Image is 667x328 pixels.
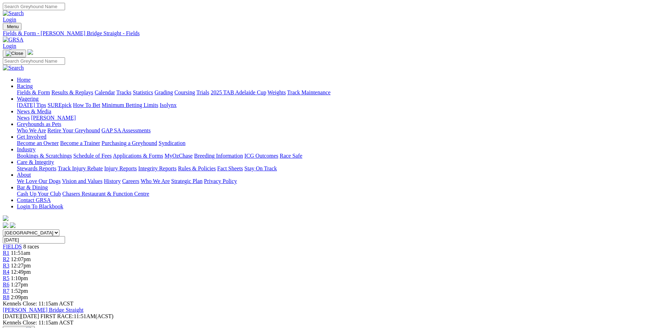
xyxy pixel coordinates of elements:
a: Statistics [133,89,153,95]
div: Bar & Dining [17,191,664,197]
a: Coursing [174,89,195,95]
a: News [17,115,30,121]
a: Become an Owner [17,140,59,146]
a: Contact GRSA [17,197,51,203]
a: We Love Our Dogs [17,178,60,184]
a: R8 [3,294,9,300]
a: Who We Are [141,178,170,184]
img: twitter.svg [10,222,15,228]
a: Fields & Form [17,89,50,95]
a: Syndication [159,140,185,146]
div: Kennels Close: 11:15am ACST [3,320,664,326]
span: [DATE] [3,313,21,319]
span: 12:49pm [11,269,31,275]
a: Trials [196,89,209,95]
a: About [17,172,31,178]
img: Search [3,10,24,17]
span: Kennels Close: 11:15am ACST [3,301,73,307]
a: Strategic Plan [171,178,203,184]
span: 11:51AM(ACST) [40,313,114,319]
span: 1:10pm [11,275,28,281]
a: Breeding Information [194,153,243,159]
a: Track Injury Rebate [58,165,103,171]
a: Get Involved [17,134,46,140]
a: Fields & Form - [PERSON_NAME] Bridge Straight - Fields [3,30,664,37]
input: Search [3,3,65,10]
span: 12:27pm [11,263,31,269]
a: Industry [17,146,36,152]
img: logo-grsa-white.png [27,49,33,55]
a: SUREpick [47,102,71,108]
input: Search [3,57,65,65]
a: Vision and Values [62,178,102,184]
a: Who We Are [17,127,46,133]
a: Minimum Betting Limits [102,102,158,108]
a: Schedule of Fees [73,153,111,159]
a: How To Bet [73,102,101,108]
a: Home [17,77,31,83]
div: Get Involved [17,140,664,146]
img: Search [3,65,24,71]
a: Care & Integrity [17,159,54,165]
a: 2025 TAB Adelaide Cup [211,89,266,95]
span: 11:51am [11,250,30,256]
a: Tracks [116,89,132,95]
a: R5 [3,275,9,281]
a: News & Media [17,108,51,114]
span: 8 races [23,244,39,250]
a: Bar & Dining [17,184,48,190]
a: Become a Trainer [60,140,100,146]
a: Chasers Restaurant & Function Centre [62,191,149,197]
a: R6 [3,282,9,288]
a: R4 [3,269,9,275]
a: Grading [155,89,173,95]
a: Cash Up Your Club [17,191,61,197]
a: Integrity Reports [138,165,177,171]
a: Careers [122,178,139,184]
button: Toggle navigation [3,23,21,30]
a: R7 [3,288,9,294]
img: Close [6,51,23,56]
span: 12:07pm [11,256,31,262]
a: Stay On Track [244,165,277,171]
a: FIELDS [3,244,22,250]
a: R1 [3,250,9,256]
div: Industry [17,153,664,159]
span: Menu [7,24,19,29]
div: Care & Integrity [17,165,664,172]
a: Retire Your Greyhound [47,127,100,133]
a: Privacy Policy [204,178,237,184]
a: Bookings & Scratchings [17,153,72,159]
button: Toggle navigation [3,50,26,57]
a: History [104,178,121,184]
a: Rules & Policies [178,165,216,171]
a: [PERSON_NAME] Bridge Straight [3,307,83,313]
span: 1:27pm [11,282,28,288]
div: About [17,178,664,184]
img: GRSA [3,37,24,43]
a: R3 [3,263,9,269]
a: MyOzChase [165,153,193,159]
div: News & Media [17,115,664,121]
a: Race Safe [280,153,302,159]
a: Stewards Reports [17,165,56,171]
a: Track Maintenance [287,89,331,95]
a: Wagering [17,96,39,102]
a: R2 [3,256,9,262]
input: Select date [3,236,65,244]
a: GAP SA Assessments [102,127,151,133]
span: 2:09pm [11,294,28,300]
a: Applications & Forms [113,153,163,159]
div: Racing [17,89,664,96]
a: Calendar [95,89,115,95]
a: Racing [17,83,33,89]
a: Greyhounds as Pets [17,121,61,127]
a: Results & Replays [51,89,93,95]
a: Login [3,17,16,23]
